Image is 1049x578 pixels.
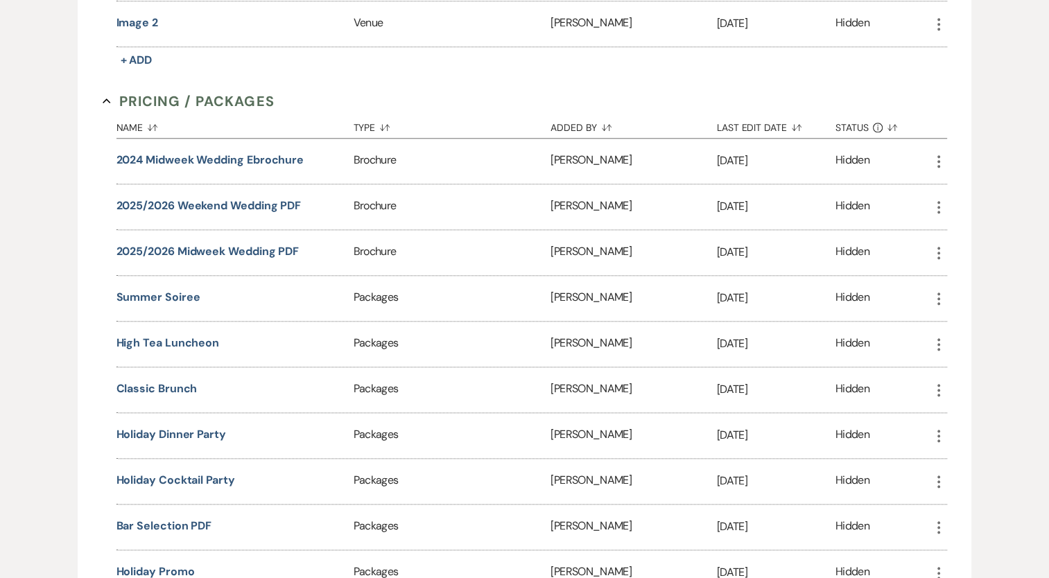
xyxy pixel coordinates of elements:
[353,367,550,412] div: Packages
[835,426,869,445] div: Hidden
[116,518,212,534] button: Bar Selection PDF
[116,243,300,260] button: 2025/2026 Midweek Wedding PDF
[835,112,930,138] button: Status
[116,426,226,443] button: Holiday Dinner Party
[717,112,835,138] button: Last Edit Date
[116,335,220,351] button: High Tea Luncheon
[116,112,354,138] button: Name
[550,139,716,184] div: [PERSON_NAME]
[835,289,869,308] div: Hidden
[717,15,835,33] p: [DATE]
[353,459,550,504] div: Packages
[835,123,869,132] span: Status
[717,472,835,490] p: [DATE]
[717,243,835,261] p: [DATE]
[717,335,835,353] p: [DATE]
[717,426,835,444] p: [DATE]
[116,289,200,306] button: Summer Soiree
[550,276,716,321] div: [PERSON_NAME]
[353,505,550,550] div: Packages
[717,380,835,399] p: [DATE]
[550,1,716,46] div: [PERSON_NAME]
[835,243,869,262] div: Hidden
[550,413,716,458] div: [PERSON_NAME]
[116,380,198,397] button: Classic Brunch
[550,230,716,275] div: [PERSON_NAME]
[835,518,869,536] div: Hidden
[116,472,235,489] button: Holiday Cocktail Party
[550,322,716,367] div: [PERSON_NAME]
[116,51,157,70] button: + Add
[550,184,716,229] div: [PERSON_NAME]
[121,53,153,67] span: + Add
[717,198,835,216] p: [DATE]
[835,335,869,353] div: Hidden
[717,518,835,536] p: [DATE]
[835,380,869,399] div: Hidden
[835,198,869,216] div: Hidden
[116,152,304,168] button: 2024 Midweek Wedding ebrochure
[717,289,835,307] p: [DATE]
[353,276,550,321] div: Packages
[353,1,550,46] div: Venue
[116,15,158,31] button: Image 2
[835,472,869,491] div: Hidden
[353,322,550,367] div: Packages
[103,91,275,112] button: Pricing / Packages
[353,112,550,138] button: Type
[550,505,716,550] div: [PERSON_NAME]
[550,459,716,504] div: [PERSON_NAME]
[550,112,716,138] button: Added By
[353,184,550,229] div: Brochure
[353,230,550,275] div: Brochure
[353,413,550,458] div: Packages
[835,15,869,33] div: Hidden
[717,152,835,170] p: [DATE]
[550,367,716,412] div: [PERSON_NAME]
[353,139,550,184] div: Brochure
[835,152,869,170] div: Hidden
[116,198,302,214] button: 2025/2026 Weekend Wedding PDF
